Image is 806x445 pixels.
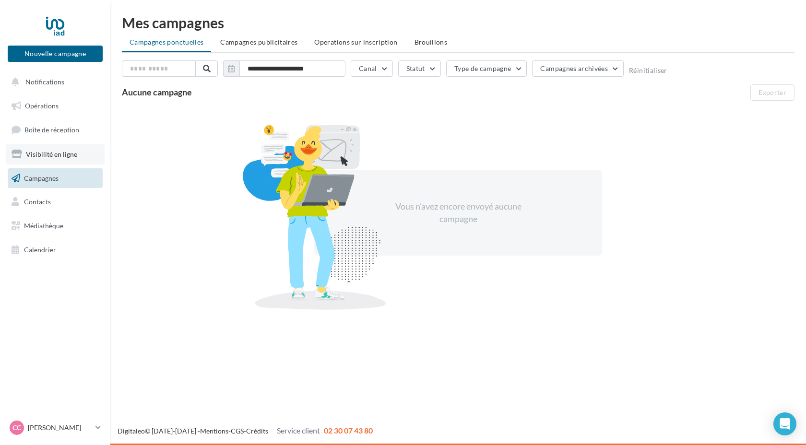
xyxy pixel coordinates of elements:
span: Service client [277,426,320,435]
a: Opérations [6,96,105,116]
span: Visibilité en ligne [26,150,77,158]
p: [PERSON_NAME] [28,423,92,433]
button: Notifications [6,72,101,92]
span: Brouillons [415,38,448,46]
button: Canal [351,60,393,77]
span: Boîte de réception [24,126,79,134]
a: Digitaleo [118,427,145,435]
span: Notifications [25,78,64,86]
span: Médiathèque [24,222,63,230]
span: Calendrier [24,246,56,254]
div: Mes campagnes [122,15,794,30]
button: Type de campagne [446,60,527,77]
a: Visibilité en ligne [6,144,105,164]
span: 02 30 07 43 80 [324,426,373,435]
button: Réinitialiser [629,67,667,74]
button: Campagnes archivées [532,60,624,77]
span: © [DATE]-[DATE] - - - [118,427,373,435]
span: Operations sur inscription [314,38,397,46]
span: Aucune campagne [122,87,192,97]
div: Vous n'avez encore envoyé aucune campagne [376,200,541,225]
a: Mentions [200,427,228,435]
a: Contacts [6,192,105,212]
span: Campagnes archivées [540,64,608,72]
a: CGS [231,427,244,435]
span: Opérations [25,102,59,110]
span: Campagnes publicitaires [220,38,297,46]
span: CC [12,423,21,433]
span: Campagnes [24,174,59,182]
div: Open Intercom Messenger [773,412,796,435]
span: Contacts [24,198,51,206]
a: Boîte de réception [6,119,105,140]
button: Exporter [750,84,794,101]
a: Campagnes [6,168,105,188]
a: Calendrier [6,240,105,260]
a: Crédits [246,427,268,435]
a: CC [PERSON_NAME] [8,419,103,437]
button: Nouvelle campagne [8,46,103,62]
a: Médiathèque [6,216,105,236]
button: Statut [398,60,441,77]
